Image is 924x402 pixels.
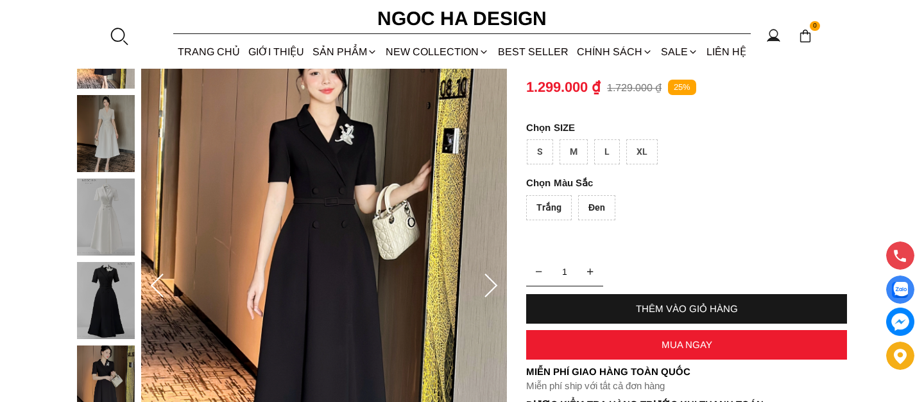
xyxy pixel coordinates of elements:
div: M [560,139,588,164]
img: Display image [892,282,908,298]
a: GIỚI THIỆU [244,35,308,69]
p: 1.299.000 ₫ [526,79,601,96]
a: TRANG CHỦ [173,35,244,69]
a: LIÊN HỆ [703,35,751,69]
div: Chính sách [572,35,656,69]
p: 1.729.000 ₫ [607,82,662,94]
a: NEW COLLECTION [382,35,493,69]
p: Màu Sắc [526,177,811,189]
font: Miễn phí giao hàng toàn quốc [526,366,690,377]
font: Miễn phí ship với tất cả đơn hàng [526,380,665,391]
a: Display image [886,275,914,304]
div: XL [626,139,658,164]
div: THÊM VÀO GIỎ HÀNG [526,303,847,314]
img: Irene Dress - Đầm Vest Dáng Xòe Kèm Đai D713_mini_3 [77,262,135,339]
div: SẢN PHẨM [309,35,382,69]
p: 25% [668,80,696,96]
a: SALE [657,35,703,69]
div: Trắng [526,195,572,220]
div: L [594,139,620,164]
a: messenger [886,308,914,336]
img: Irene Dress - Đầm Vest Dáng Xòe Kèm Đai D713_mini_2 [77,179,135,256]
div: Đen [578,195,615,220]
input: Quantity input [526,259,603,284]
img: Irene Dress - Đầm Vest Dáng Xòe Kèm Đai D713_mini_1 [77,95,135,172]
span: 0 [810,21,820,31]
a: Ngoc Ha Design [366,3,558,34]
p: SIZE [526,122,847,133]
a: BEST SELLER [493,35,572,69]
div: S [527,139,553,164]
img: img-CART-ICON-ksit0nf1 [798,29,812,43]
div: MUA NGAY [526,339,847,350]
